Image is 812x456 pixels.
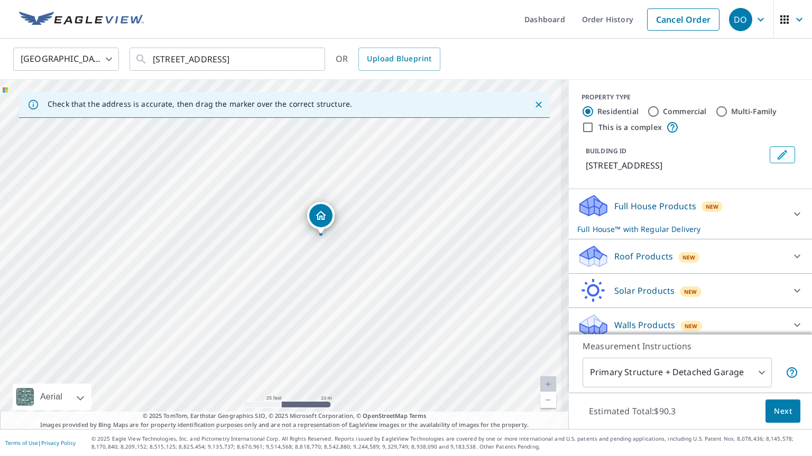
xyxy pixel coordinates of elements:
p: Full House Products [614,200,696,212]
button: Next [765,399,800,423]
label: Multi-Family [731,106,777,117]
div: PROPERTY TYPE [582,92,799,102]
div: Full House ProductsNewFull House™ with Regular Delivery [577,193,804,235]
p: BUILDING ID [586,146,626,155]
label: Commercial [663,106,707,117]
button: Edit building 1 [770,146,795,163]
p: Check that the address is accurate, then drag the marker over the correct structure. [48,99,352,109]
span: Next [774,405,792,418]
a: Upload Blueprint [358,48,440,71]
span: New [685,322,698,330]
div: Roof ProductsNew [577,244,804,269]
a: Cancel Order [647,8,719,31]
button: Close [532,98,546,111]
div: Aerial [37,384,66,410]
span: New [682,253,696,262]
p: Walls Products [614,319,675,331]
p: Full House™ with Regular Delivery [577,224,785,235]
p: Roof Products [614,250,673,263]
span: Your report will include the primary structure and a detached garage if one exists. [786,366,798,379]
p: Measurement Instructions [583,340,798,352]
div: Dropped pin, building 1, Residential property, 6065 Fernhill Loop Springfield, OR 97478 [307,202,335,235]
label: This is a complex [598,122,662,133]
p: [STREET_ADDRESS] [586,159,765,172]
span: © 2025 TomTom, Earthstar Geographics SIO, © 2025 Microsoft Corporation, © [143,412,427,421]
a: Current Level 20, Zoom In Disabled [540,376,556,392]
div: DO [729,8,752,31]
label: Residential [597,106,639,117]
a: Terms of Use [5,439,38,446]
span: New [706,202,719,211]
div: Aerial [13,384,91,410]
p: © 2025 Eagle View Technologies, Inc. and Pictometry International Corp. All Rights Reserved. Repo... [91,435,807,451]
p: Solar Products [614,284,675,297]
p: Estimated Total: $90.3 [580,399,684,423]
a: Terms [409,412,427,420]
input: Search by address or latitude-longitude [153,44,303,74]
div: [GEOGRAPHIC_DATA] [13,44,119,74]
a: OpenStreetMap [363,412,407,420]
span: Upload Blueprint [367,52,431,66]
div: Walls ProductsNew [577,312,804,338]
p: | [5,440,76,446]
img: EV Logo [19,12,144,27]
div: Primary Structure + Detached Garage [583,358,772,387]
a: Current Level 20, Zoom Out [540,392,556,408]
div: Solar ProductsNew [577,278,804,303]
div: OR [336,48,440,71]
a: Privacy Policy [41,439,76,446]
span: New [684,287,697,296]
